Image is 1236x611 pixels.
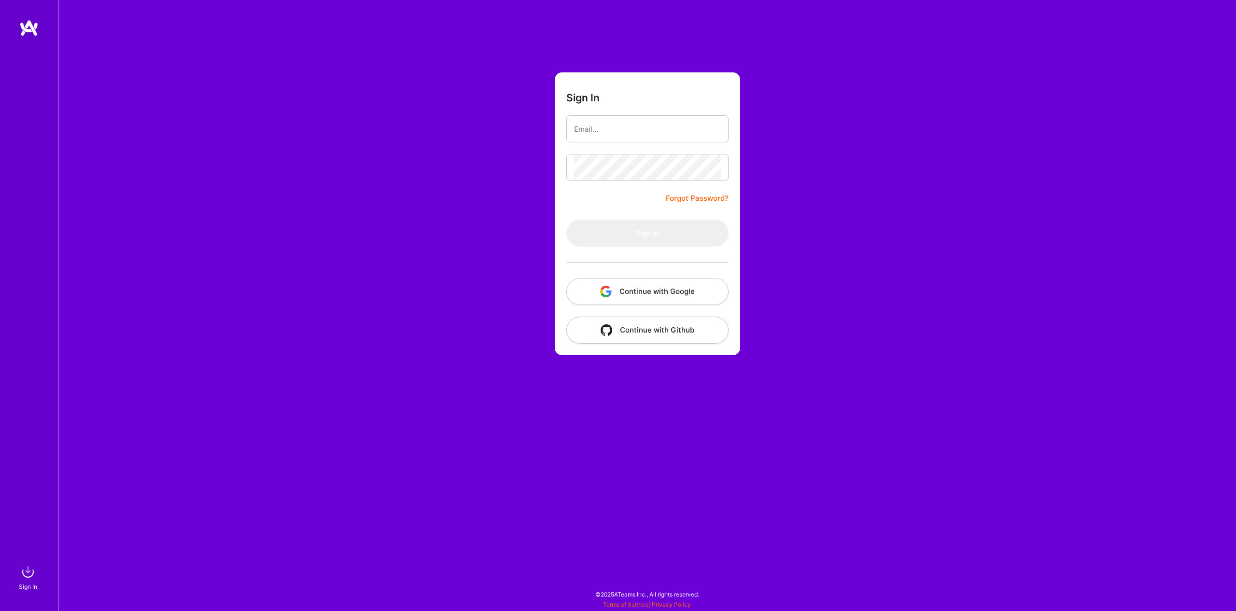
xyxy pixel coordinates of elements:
[566,220,729,247] button: Sign In
[566,92,600,104] h3: Sign In
[19,19,39,37] img: logo
[601,324,612,336] img: icon
[603,601,691,608] span: |
[574,117,721,141] input: Email...
[58,582,1236,606] div: © 2025 ATeams Inc., All rights reserved.
[603,601,648,608] a: Terms of Service
[18,562,38,582] img: sign in
[652,601,691,608] a: Privacy Policy
[20,562,38,592] a: sign inSign In
[600,286,612,297] img: icon
[566,278,729,305] button: Continue with Google
[19,582,37,592] div: Sign In
[666,193,729,204] a: Forgot Password?
[566,317,729,344] button: Continue with Github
